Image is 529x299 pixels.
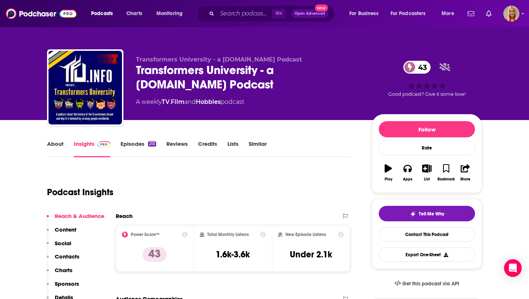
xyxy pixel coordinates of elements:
div: A weekly podcast [136,98,244,106]
button: Apps [398,159,417,186]
span: Monitoring [156,8,183,19]
span: , [170,98,171,105]
button: Play [379,159,398,186]
a: Reviews [166,140,188,157]
a: Show notifications dropdown [465,7,477,20]
button: Reach & Audience [47,212,104,226]
a: InsightsPodchaser Pro [74,140,110,157]
a: TV [162,98,170,105]
a: Hobbies [196,98,221,105]
span: Charts [126,8,142,19]
a: Similar [249,140,267,157]
span: For Business [349,8,378,19]
h3: 1.6k-3.6k [216,249,250,260]
span: Open Advanced [295,12,325,15]
img: logo_orange.svg [12,12,18,18]
p: Sponsors [55,280,79,287]
span: More [442,8,454,19]
span: For Podcasters [391,8,426,19]
img: Podchaser Pro [97,141,110,147]
button: Follow [379,121,475,137]
div: Bookmark [438,177,455,182]
h2: Reach [116,212,133,219]
a: Get this podcast via API [389,275,465,293]
div: Keywords by Traffic [81,43,124,48]
h2: New Episode Listens [285,232,326,237]
h2: Total Monthly Listens [207,232,249,237]
span: Good podcast? Give it some love! [388,91,465,97]
button: Charts [47,267,72,280]
button: Export One-Sheet [379,247,475,262]
p: Reach & Audience [55,212,104,219]
span: Transformers University - a [DOMAIN_NAME] Podcast [136,56,302,63]
a: Show notifications dropdown [483,7,494,20]
a: Film [171,98,184,105]
div: Search podcasts, credits, & more... [204,5,342,22]
span: and [184,98,196,105]
img: tab_domain_overview_orange.svg [20,43,26,49]
span: New [315,4,328,11]
p: Charts [55,267,72,274]
span: Podcasts [91,8,113,19]
button: Contacts [47,253,79,267]
button: open menu [344,8,388,20]
div: v 4.0.25 [21,12,36,18]
button: open menu [436,8,463,20]
button: tell me why sparkleTell Me Why [379,206,475,221]
img: Podchaser - Follow, Share and Rate Podcasts [6,7,76,21]
img: User Profile [503,6,519,22]
img: tell me why sparkle [410,211,416,217]
h2: Power Score™ [131,232,159,237]
a: Credits [198,140,217,157]
h3: Under 2.1k [290,249,332,260]
p: Contacts [55,253,79,260]
button: Share [456,159,475,186]
a: Charts [122,8,147,20]
a: Episodes213 [120,140,156,157]
div: List [424,177,430,182]
a: Contact This Podcast [379,227,475,242]
div: Apps [403,177,413,182]
a: Lists [227,140,238,157]
span: Tell Me Why [419,211,444,217]
div: Play [385,177,392,182]
input: Search podcasts, credits, & more... [217,8,272,20]
button: Open AdvancedNew [291,9,328,18]
button: open menu [151,8,192,20]
button: Sponsors [47,280,79,294]
p: Content [55,226,76,233]
img: website_grey.svg [12,19,18,25]
button: open menu [386,8,436,20]
h1: Podcast Insights [47,187,114,198]
span: Logged in as KymberleeBolden [503,6,519,22]
button: Content [47,226,76,240]
a: 43 [403,61,431,74]
div: 213 [148,141,156,147]
button: Show profile menu [503,6,519,22]
button: Bookmark [436,159,456,186]
button: Social [47,240,71,253]
div: Share [460,177,470,182]
span: Get this podcast via API [402,281,459,287]
div: Domain Overview [28,43,66,48]
button: open menu [86,8,122,20]
div: Open Intercom Messenger [504,259,522,277]
p: 43 [143,247,167,262]
div: 43Good podcast? Give it some love! [372,56,482,102]
img: Transformers University - a TFU.INFO Podcast [48,51,122,124]
p: Social [55,240,71,247]
div: Domain: [DOMAIN_NAME] [19,19,81,25]
img: tab_keywords_by_traffic_grey.svg [73,43,79,49]
button: List [417,159,436,186]
span: ⌘ K [272,9,285,18]
a: About [47,140,64,157]
div: Rate [379,140,475,155]
span: 43 [411,61,431,74]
